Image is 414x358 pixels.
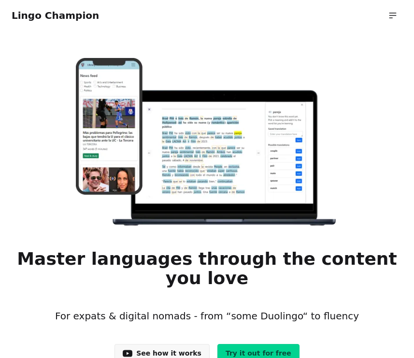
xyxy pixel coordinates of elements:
h3: For expats & digital nomads - from “some Duolingo“ to fluency [15,298,399,334]
h1: Master languages through the content you love [15,249,399,288]
img: Learn languages online [68,58,346,228]
a: Lingo Champion [12,10,99,21]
